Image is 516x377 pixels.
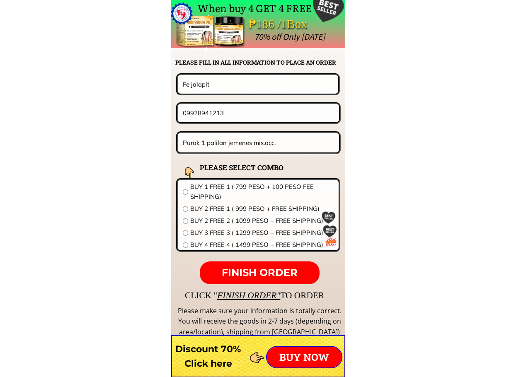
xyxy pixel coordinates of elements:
span: BUY 3 FREE 3 ( 1299 PESO + FREE SHIPPING) [190,228,334,238]
p: BUY NOW [267,347,342,367]
h3: Discount 70% Click here [171,342,245,371]
div: ₱186 /1Box [249,15,331,34]
span: BUY 2 FREE 1 ( 999 PESO + FREE SHIPPING) [190,204,334,214]
span: FINISH ORDER" [217,290,280,300]
h2: PLEASE FILL IN ALL INFORMATION TO PLACE AN ORDER [175,58,344,67]
input: Your name [181,75,335,93]
span: BUY 2 FREE 2 ( 1099 PESO + FREE SHIPPING) [190,216,334,226]
input: Phone number [181,104,336,122]
span: BUY 4 FREE 4 ( 1499 PESO + FREE SHIPPING) [190,240,334,250]
span: FINISH ORDER [222,266,298,278]
input: Address [181,133,337,152]
h2: PLEASE SELECT COMBO [200,162,304,173]
div: 70% off Only [DATE] [254,30,510,44]
span: BUY 1 FREE 1 ( 799 PESO + 100 PESO FEE SHIPPING) [190,182,334,202]
div: Please make sure your information is totally correct. You will receive the goods in 2-7 days (dep... [177,306,342,338]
